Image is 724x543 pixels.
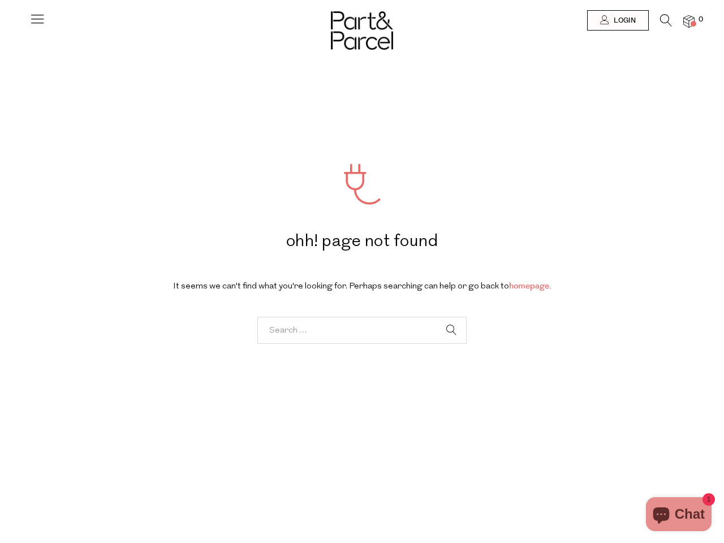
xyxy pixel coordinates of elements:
[696,15,706,25] span: 0
[331,11,393,50] img: Part&Parcel
[611,16,636,25] span: Login
[683,15,695,27] a: 0
[587,10,649,31] a: Login
[643,497,715,534] inbox-online-store-chat: Shopify online store chat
